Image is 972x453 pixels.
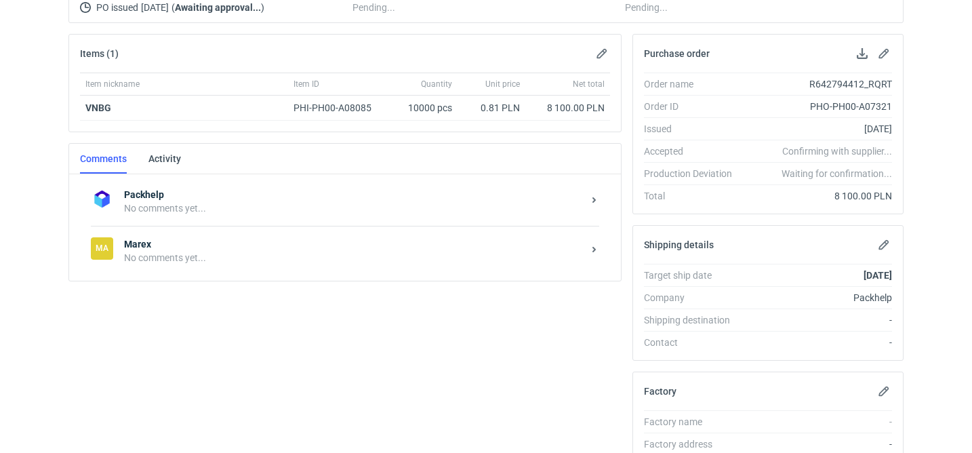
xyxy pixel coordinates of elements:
div: - [743,336,892,349]
button: Edit items [594,45,610,62]
button: Edit purchase order [876,45,892,62]
div: Marex [91,237,113,260]
button: Edit factory details [876,383,892,399]
div: No comments yet... [124,251,583,264]
button: Edit shipping details [876,237,892,253]
div: R642794412_RQRT [743,77,892,91]
h2: Shipping details [644,239,714,250]
strong: [DATE] [864,270,892,281]
div: Contact [644,336,743,349]
a: VNBG [85,102,111,113]
button: Download PO [854,45,870,62]
div: 8 100.00 PLN [743,189,892,203]
div: - [743,415,892,429]
h2: Items (1) [80,48,119,59]
div: 10000 pcs [390,96,458,121]
div: Total [644,189,743,203]
h2: Factory [644,386,676,397]
img: Packhelp [91,188,113,210]
figcaption: Ma [91,237,113,260]
span: ( [171,2,175,13]
div: Order name [644,77,743,91]
strong: Packhelp [124,188,583,201]
em: Confirming with supplier... [782,146,892,157]
span: Item ID [293,79,319,90]
div: - [743,437,892,451]
div: Production Deviation [644,167,743,180]
div: Target ship date [644,269,743,282]
div: [DATE] [743,122,892,136]
span: Item nickname [85,79,140,90]
div: - [743,313,892,327]
span: Quantity [421,79,452,90]
div: PHO-PH00-A07321 [743,100,892,113]
div: Company [644,291,743,304]
span: Net total [573,79,605,90]
a: Comments [80,144,127,174]
div: PHI-PH00-A08085 [293,101,384,115]
span: ) [261,2,264,13]
div: Issued [644,122,743,136]
div: Factory address [644,437,743,451]
strong: Awaiting approval... [175,2,261,13]
em: Waiting for confirmation... [782,167,892,180]
span: Unit price [485,79,520,90]
div: 0.81 PLN [463,101,520,115]
div: Shipping destination [644,313,743,327]
div: Order ID [644,100,743,113]
a: Activity [148,144,181,174]
div: Packhelp [743,291,892,304]
strong: Marex [124,237,583,251]
div: 8 100.00 PLN [531,101,605,115]
h2: Purchase order [644,48,710,59]
div: No comments yet... [124,201,583,215]
div: Accepted [644,144,743,158]
div: Factory name [644,415,743,429]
